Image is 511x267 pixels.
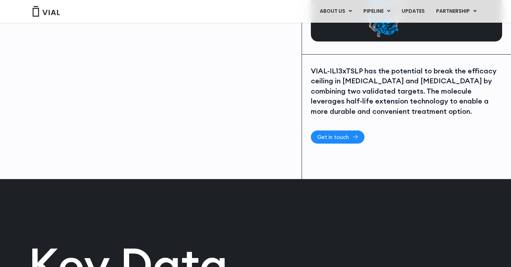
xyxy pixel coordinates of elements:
div: VIAL-IL13xTSLP has the potential to break the efficacy ceiling in [MEDICAL_DATA] and [MEDICAL_DAT... [311,66,500,117]
a: UPDATES [396,5,430,17]
a: Get in touch [311,130,364,144]
a: PARTNERSHIPMenu Toggle [430,5,482,17]
a: ABOUT USMenu Toggle [314,5,357,17]
img: Vial Logo [32,6,60,17]
a: PIPELINEMenu Toggle [358,5,396,17]
span: Get in touch [317,134,349,140]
